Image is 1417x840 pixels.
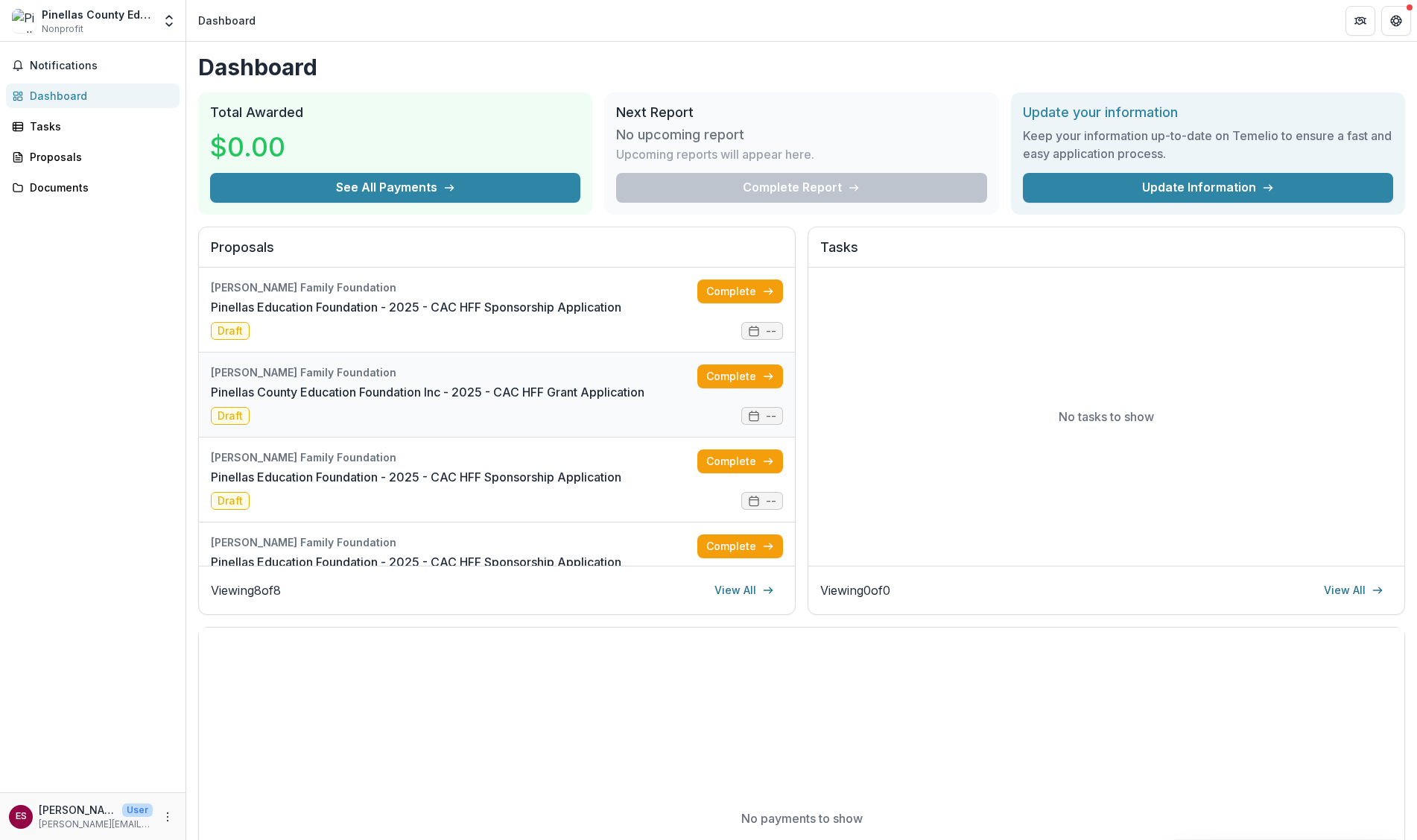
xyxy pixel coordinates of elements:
[697,449,783,473] a: Complete
[697,280,783,303] a: Complete
[1315,578,1392,602] a: View All
[616,145,814,163] p: Upcoming reports will appear here.
[6,145,180,169] a: Proposals
[159,6,180,36] button: Open entity switcher
[192,10,261,31] nav: breadcrumb
[198,13,256,28] div: Dashboard
[122,803,153,817] p: User
[697,534,783,558] a: Complete
[706,578,783,602] a: View All
[30,180,168,195] div: Documents
[1345,6,1375,36] button: Partners
[6,83,180,108] a: Dashboard
[1023,127,1393,162] h3: Keep your information up-to-date on Temelio to ensure a fast and easy application process.
[12,9,36,33] img: Pinellas County Education Foundation Inc
[30,149,168,165] div: Proposals
[1381,6,1411,36] button: Get Help
[42,22,83,36] span: Nonprofit
[211,298,621,316] a: Pinellas Education Foundation - 2025 - CAC HFF Sponsorship Application
[210,104,580,121] h2: Total Awarded
[39,802,116,818] p: [PERSON_NAME]
[159,808,177,826] button: More
[30,119,168,134] div: Tasks
[198,54,1405,80] h1: Dashboard
[820,239,1392,268] h2: Tasks
[211,239,783,268] h2: Proposals
[210,127,322,167] h3: $0.00
[1023,173,1393,203] a: Update Information
[211,553,621,571] a: Pinellas Education Foundation - 2025 - CAC HFF Sponsorship Application
[211,468,621,486] a: Pinellas Education Foundation - 2025 - CAC HFF Sponsorship Application
[6,175,180,200] a: Documents
[616,104,986,121] h2: Next Report
[210,173,580,203] button: See All Payments
[1023,104,1393,121] h2: Update your information
[697,364,783,388] a: Complete
[16,812,27,821] div: Elizabeth Szostak
[820,581,890,599] p: Viewing 0 of 0
[211,383,644,401] a: Pinellas County Education Foundation Inc - 2025 - CAC HFF Grant Application
[1059,408,1154,426] p: No tasks to show
[6,54,180,78] button: Notifications
[211,581,281,599] p: Viewing 8 of 8
[39,818,153,831] p: [PERSON_NAME][EMAIL_ADDRESS][PERSON_NAME][DOMAIN_NAME]
[6,114,180,139] a: Tasks
[42,7,153,22] div: Pinellas County Education Foundation Inc
[30,60,174,72] span: Notifications
[616,127,744,143] h3: No upcoming report
[30,88,168,104] div: Dashboard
